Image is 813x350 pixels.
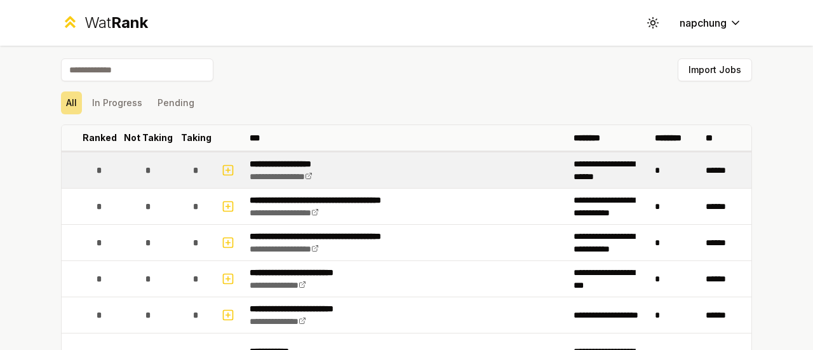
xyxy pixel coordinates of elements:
button: All [61,91,82,114]
div: Wat [84,13,148,33]
p: Ranked [83,131,117,144]
button: Pending [152,91,199,114]
button: napchung [669,11,752,34]
button: Import Jobs [678,58,752,81]
a: WatRank [61,13,148,33]
button: In Progress [87,91,147,114]
span: Rank [111,13,148,32]
p: Taking [181,131,212,144]
span: napchung [680,15,727,30]
p: Not Taking [124,131,173,144]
